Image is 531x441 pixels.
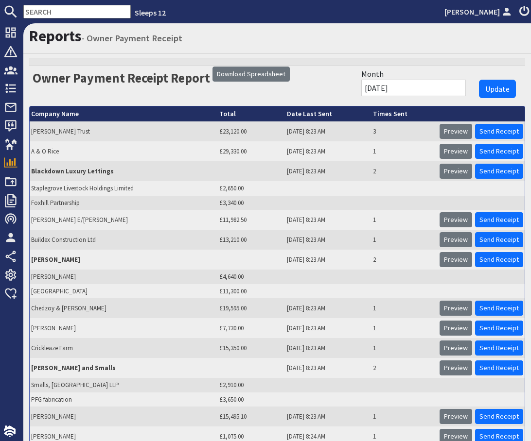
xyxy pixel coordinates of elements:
[30,210,218,230] td: [PERSON_NAME] E/[PERSON_NAME]
[475,360,523,375] a: Send Receipt
[372,338,438,358] td: 1
[444,6,513,17] a: [PERSON_NAME]
[218,270,285,284] td: £4,640.00
[372,407,438,426] td: 1
[285,141,372,161] td: [DATE] 8:23 AM
[285,407,372,426] td: [DATE] 8:23 AM
[372,210,438,230] td: 1
[30,121,218,141] td: [PERSON_NAME] Trust
[30,338,218,358] td: Crickleaze Farm
[30,106,218,121] th: Company Name
[30,298,218,318] td: Chedzoy & [PERSON_NAME]
[218,181,285,196] td: £2,650.00
[440,232,472,247] a: Preview
[372,230,438,250] td: 1
[30,270,218,284] td: [PERSON_NAME]
[30,181,218,196] td: Staplegrove Livestock Holdings Limited
[372,121,438,141] td: 3
[30,318,218,338] td: [PERSON_NAME]
[212,67,290,82] a: Download Spreadsheet
[30,407,218,426] td: [PERSON_NAME]
[23,5,131,18] input: SEARCH
[218,338,285,358] td: £15,350.00
[30,378,218,392] td: Smalls, [GEOGRAPHIC_DATA] LLP
[218,392,285,407] td: £3,650.00
[285,338,372,358] td: [DATE] 8:23 AM
[285,358,372,378] td: [DATE] 8:23 AM
[285,121,372,141] td: [DATE] 8:23 AM
[218,210,285,230] td: £11,982.50
[30,392,218,407] td: PFG fabrication
[218,378,285,392] td: £2,910.00
[218,141,285,161] td: £29,330.00
[361,80,466,96] input: Start Day
[218,284,285,299] td: £11,300.00
[475,340,523,356] a: Send Receipt
[372,141,438,161] td: 1
[218,318,285,338] td: £7,730.00
[30,196,218,210] td: Foxhill Partnership
[285,230,372,250] td: [DATE] 8:23 AM
[475,252,523,267] a: Send Receipt
[31,167,114,175] strong: Blackdown Luxury Lettings
[372,161,438,181] td: 2
[372,358,438,378] td: 2
[440,124,472,139] a: Preview
[372,318,438,338] td: 1
[440,252,472,267] a: Preview
[440,321,472,336] a: Preview
[30,284,218,299] td: [GEOGRAPHIC_DATA]
[218,121,285,141] td: £23,120.00
[361,68,384,80] label: Month
[440,144,472,159] a: Preview
[475,301,523,316] a: Send Receipt
[475,212,523,227] a: Send Receipt
[218,196,285,210] td: £3,340.00
[479,80,516,98] button: Update
[218,407,285,426] td: £15,495.10
[440,340,472,356] a: Preview
[285,210,372,230] td: [DATE] 8:23 AM
[285,298,372,318] td: [DATE] 8:23 AM
[440,212,472,227] a: Preview
[30,141,218,161] td: A & O Rice
[485,84,510,94] span: Update
[475,164,523,179] a: Send Receipt
[33,67,210,86] h2: Owner Payment Receipt Report
[218,230,285,250] td: £13,210.00
[285,106,372,121] th: Date Last Sent
[475,144,523,159] a: Send Receipt
[218,106,285,121] th: Total
[372,106,438,121] th: Times Sent
[285,250,372,270] td: [DATE] 8:23 AM
[135,8,166,17] a: Sleeps 12
[82,33,182,44] small: - Owner Payment Receipt
[285,161,372,181] td: [DATE] 8:23 AM
[440,409,472,424] a: Preview
[30,230,218,250] td: Buildex Construction Ltd
[475,409,523,424] a: Send Receipt
[440,164,472,179] a: Preview
[29,27,82,45] a: Reports
[31,255,80,264] strong: [PERSON_NAME]
[372,298,438,318] td: 1
[475,124,523,139] a: Send Receipt
[475,232,523,247] a: Send Receipt
[285,318,372,338] td: [DATE] 8:23 AM
[4,425,16,437] img: staytech_i_w-64f4e8e9ee0a9c174fd5317b4b171b261742d2d393467e5bdba4413f4f884c10.svg
[440,301,472,316] a: Preview
[31,364,116,372] strong: [PERSON_NAME] and Smalls
[440,360,472,375] a: Preview
[475,321,523,336] a: Send Receipt
[372,250,438,270] td: 2
[218,298,285,318] td: £19,595.00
